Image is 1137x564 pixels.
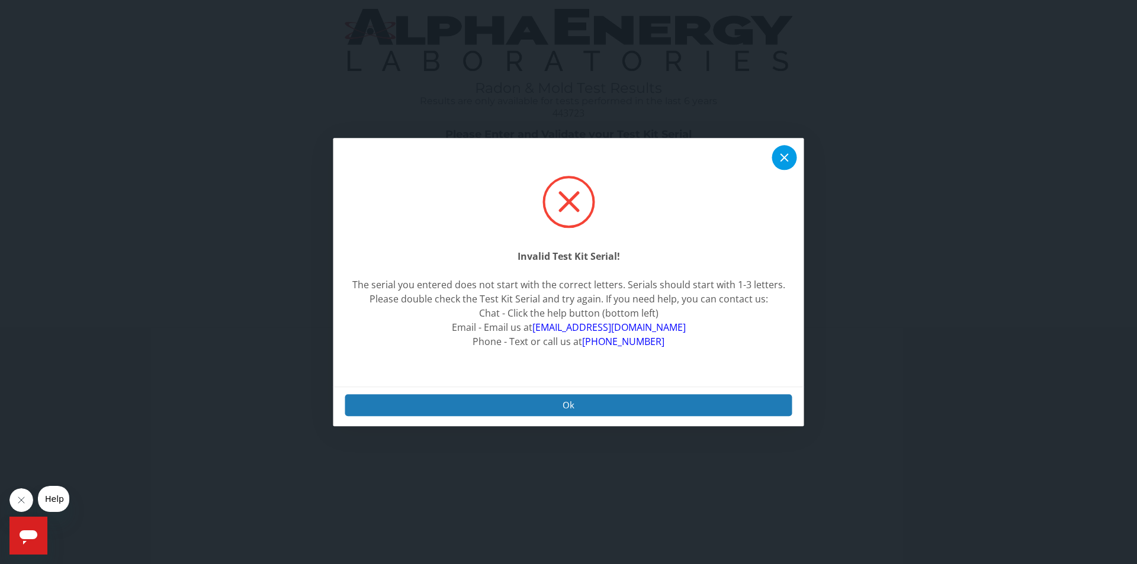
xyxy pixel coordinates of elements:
[518,250,620,263] strong: Invalid Test Kit Serial!
[452,307,686,348] span: Chat - Click the help button (bottom left) Email - Email us at Phone - Text or call us at
[582,335,664,348] a: [PHONE_NUMBER]
[9,488,33,512] iframe: Close message
[352,292,785,306] div: Please double check the Test Kit Serial and try again. If you need help, you can contact us:
[38,486,69,512] iframe: Message from company
[352,278,785,292] div: The serial you entered does not start with the correct letters. Serials should start with 1-3 let...
[532,321,686,334] a: [EMAIL_ADDRESS][DOMAIN_NAME]
[9,517,47,555] iframe: Button to launch messaging window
